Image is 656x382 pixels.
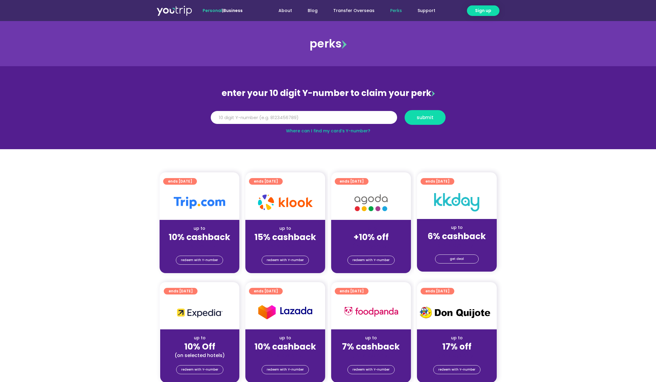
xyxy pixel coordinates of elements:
[325,5,382,16] a: Transfer Overseas
[353,231,389,243] strong: +10% off
[165,335,235,341] div: up to
[365,225,377,231] span: up to
[181,256,218,264] span: redeem with Y-number
[353,365,390,374] span: redeem with Y-number
[450,255,464,263] span: get deal
[164,243,235,249] div: (for stays only)
[336,243,406,249] div: (for stays only)
[425,288,449,294] span: ends [DATE]
[353,256,390,264] span: redeem with Y-number
[422,224,492,231] div: up to
[254,288,278,294] span: ends [DATE]
[442,341,471,353] strong: 17% off
[250,243,320,249] div: (for stays only)
[417,115,434,120] span: submit
[405,110,446,125] button: submit
[271,5,300,16] a: About
[300,5,325,16] a: Blog
[422,335,492,341] div: up to
[223,8,243,14] a: Business
[184,341,215,353] strong: 10% Off
[422,242,492,248] div: (for stays only)
[250,352,320,359] div: (for stays only)
[262,256,309,265] a: redeem with Y-number
[427,230,486,242] strong: 6% cashback
[438,365,475,374] span: redeem with Y-number
[203,8,243,14] span: |
[347,365,395,374] a: redeem with Y-number
[475,8,491,14] span: Sign up
[254,178,278,185] span: ends [DATE]
[435,254,479,263] a: get deal
[165,352,235,359] div: (on selected hotels)
[467,5,499,16] a: Sign up
[422,352,492,359] div: (for stays only)
[181,365,218,374] span: redeem with Y-number
[249,178,283,185] a: ends [DATE]
[208,85,449,101] div: enter your 10 digit Y-number to claim your perk
[164,225,235,232] div: up to
[163,178,197,185] a: ends [DATE]
[254,231,316,243] strong: 15% cashback
[168,178,192,185] span: ends [DATE]
[340,178,364,185] span: ends [DATE]
[421,178,454,185] a: ends [DATE]
[254,341,316,353] strong: 10% cashback
[176,365,223,374] a: redeem with Y-number
[176,256,223,265] a: redeem with Y-number
[169,231,230,243] strong: 10% cashback
[211,110,446,129] form: Y Number
[286,128,370,134] a: Where can I find my card’s Y-number?
[335,178,368,185] a: ends [DATE]
[164,288,197,294] a: ends [DATE]
[250,225,320,232] div: up to
[203,8,222,14] span: Personal
[340,288,364,294] span: ends [DATE]
[211,111,397,124] input: 10 digit Y-number (e.g. 8123456789)
[267,365,304,374] span: redeem with Y-number
[250,335,320,341] div: up to
[249,288,283,294] a: ends [DATE]
[336,335,406,341] div: up to
[336,352,406,359] div: (for stays only)
[267,256,304,264] span: redeem with Y-number
[347,256,395,265] a: redeem with Y-number
[169,288,193,294] span: ends [DATE]
[433,365,480,374] a: redeem with Y-number
[342,341,400,353] strong: 7% cashback
[382,5,410,16] a: Perks
[262,365,309,374] a: redeem with Y-number
[410,5,443,16] a: Support
[259,5,443,16] nav: Menu
[421,288,454,294] a: ends [DATE]
[425,178,449,185] span: ends [DATE]
[335,288,368,294] a: ends [DATE]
